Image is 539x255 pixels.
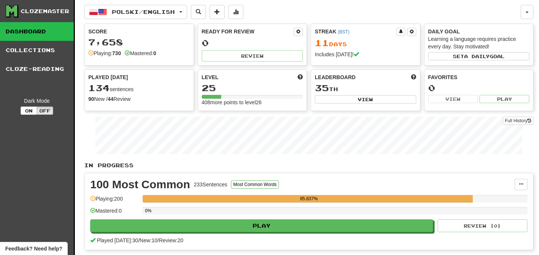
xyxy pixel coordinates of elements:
span: / [158,237,159,243]
strong: 90 [88,96,94,102]
div: Includes [DATE]! [315,51,416,58]
span: Polski / English [112,9,175,15]
div: sentences [88,83,190,93]
span: a daily [464,54,490,59]
span: Played [DATE] [88,73,128,81]
button: On [21,106,37,115]
div: 0 [202,38,303,48]
strong: 0 [153,50,156,56]
div: New / Review [88,95,190,103]
div: 408 more points to level 26 [202,99,303,106]
div: 100 Most Common [90,179,190,190]
span: Leaderboard [315,73,356,81]
div: Day s [315,38,416,48]
button: Play [479,95,529,103]
span: New: 10 [140,237,157,243]
div: Favorites [428,73,530,81]
div: Dark Mode [6,97,68,105]
button: View [315,95,416,103]
span: Open feedback widget [5,245,62,252]
div: th [315,83,416,93]
div: Mastered: [125,49,156,57]
button: Seta dailygoal [428,52,530,60]
div: 233 Sentences [194,181,228,188]
span: Review: 20 [159,237,183,243]
button: Add sentence to collection [210,5,225,19]
div: Learning a language requires practice every day. Stay motivated! [428,35,530,50]
button: View [428,95,478,103]
span: Score more points to level up [298,73,303,81]
button: Most Common Words [231,180,279,189]
a: (BST) [338,29,349,34]
button: Search sentences [191,5,206,19]
div: Playing: 200 [90,195,139,207]
div: Playing: [88,49,121,57]
span: This week in points, UTC [411,73,416,81]
button: Review [202,50,303,61]
strong: 44 [107,96,113,102]
span: 11 [315,37,329,48]
div: 0 [428,83,530,93]
span: Level [202,73,219,81]
div: Daily Goal [428,28,530,35]
span: Played [DATE]: 30 [97,237,138,243]
span: / [138,237,140,243]
strong: 730 [112,50,121,56]
button: Off [37,106,53,115]
div: Mastered: 0 [90,207,139,219]
div: 7,658 [88,37,190,47]
span: 35 [315,82,329,93]
button: Polski/English [84,5,187,19]
div: 85.837% [145,195,473,202]
button: Review (0) [438,219,527,232]
div: Clozemaster [21,7,69,15]
button: Play [90,219,433,232]
div: Streak [315,28,396,35]
div: 25 [202,83,303,93]
a: Full History [503,117,533,125]
p: In Progress [84,162,533,169]
button: More stats [228,5,243,19]
div: Ready for Review [202,28,294,35]
span: 134 [88,82,110,93]
div: Score [88,28,190,35]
